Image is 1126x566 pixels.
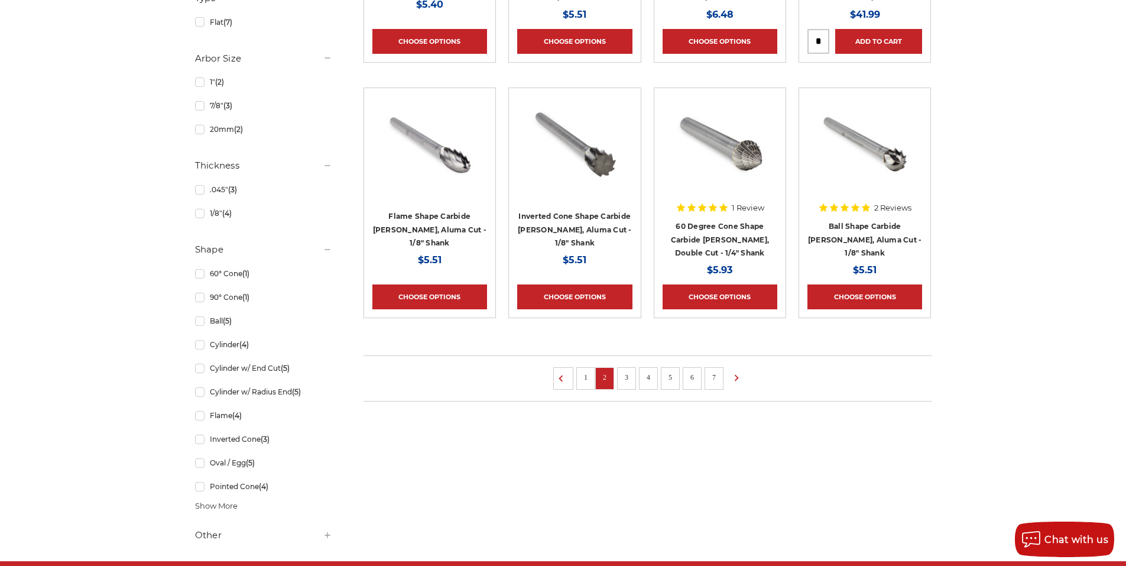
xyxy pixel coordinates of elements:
[874,204,911,212] span: 2 Reviews
[382,96,477,191] img: flame shaped carbide burr for aluminum
[195,358,332,379] a: Cylinder w/ End Cut
[223,316,232,325] span: (5)
[517,284,632,309] a: Choose Options
[671,222,770,257] a: 60 Degree Cone Shape Carbide [PERSON_NAME], Double Cut - 1/4" Shank
[686,371,698,384] a: 6
[281,364,290,373] span: (5)
[708,371,720,384] a: 7
[707,264,732,276] span: $5.93
[195,500,238,512] span: Show More
[663,96,777,211] a: SJ-3 60 degree cone shape carbide burr 1/4" shank
[292,387,301,396] span: (5)
[195,242,332,257] h5: Shape
[418,254,442,266] span: $5.51
[808,222,922,257] a: Ball Shape Carbide [PERSON_NAME], Aluma Cut - 1/8" Shank
[195,528,332,542] h5: Other
[234,125,243,134] span: (2)
[673,96,767,191] img: SJ-3 60 degree cone shape carbide burr 1/4" shank
[195,72,332,92] a: 1"
[223,18,232,27] span: (7)
[195,311,332,331] a: Ball
[195,203,332,224] a: 1/8"
[664,371,676,384] a: 5
[195,287,332,308] a: 90° Cone
[527,96,622,191] img: inverted cone carbide burr for aluminum
[563,9,586,20] span: $5.51
[242,269,249,278] span: (1)
[261,435,270,444] span: (3)
[195,179,332,200] a: .045"
[195,263,332,284] a: 60° Cone
[228,185,237,194] span: (3)
[663,29,777,54] a: Choose Options
[223,101,232,110] span: (3)
[807,96,922,211] a: ball shape mini bur bit for aluminum
[663,284,777,309] a: Choose Options
[835,29,922,54] a: Add to Cart
[621,371,632,384] a: 3
[517,96,632,211] a: inverted cone carbide burr for aluminum
[373,212,487,247] a: Flame Shape Carbide [PERSON_NAME], Aluma Cut - 1/8" Shank
[807,284,922,309] a: Choose Options
[195,405,332,426] a: Flame
[195,452,332,473] a: Oval / Egg
[195,159,332,173] h5: Thickness
[215,77,224,86] span: (2)
[563,254,586,266] span: $5.51
[195,381,332,402] a: Cylinder w/ Radius End
[239,340,249,349] span: (4)
[372,96,487,211] a: flame shaped carbide burr for aluminum
[642,371,654,384] a: 4
[853,264,877,276] span: $5.51
[372,284,487,309] a: Choose Options
[222,209,232,218] span: (4)
[517,29,632,54] a: Choose Options
[195,476,332,497] a: Pointed Cone
[732,204,764,212] span: 1 Review
[372,29,487,54] a: Choose Options
[195,429,332,449] a: Inverted Cone
[195,119,332,140] a: 20mm
[599,371,611,384] a: 2
[195,12,332,33] a: Flat
[232,411,242,420] span: (4)
[259,482,268,491] span: (4)
[706,9,734,20] span: $6.48
[518,212,632,247] a: Inverted Cone Shape Carbide [PERSON_NAME], Aluma Cut - 1/8" Shank
[850,9,880,20] span: $41.99
[817,96,912,191] img: ball shape mini bur bit for aluminum
[246,458,255,467] span: (5)
[580,371,592,384] a: 1
[1015,522,1114,557] button: Chat with us
[195,51,332,66] h5: Arbor Size
[195,95,332,116] a: 7/8"
[195,334,332,355] a: Cylinder
[1044,534,1108,545] span: Chat with us
[242,293,249,302] span: (1)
